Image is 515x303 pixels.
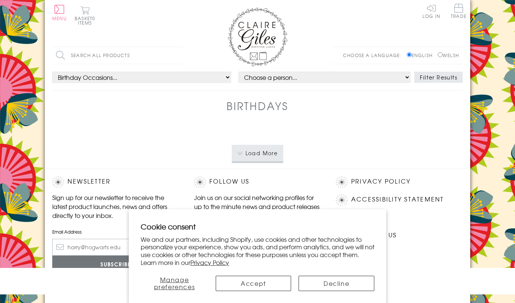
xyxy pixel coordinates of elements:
input: Search [175,47,183,64]
button: Menu [52,5,67,21]
button: Accept [216,276,291,291]
input: English [407,52,412,57]
a: Trade [451,4,466,20]
span: Menu [52,15,67,22]
h2: Cookie consent [141,221,374,232]
button: Load More [232,145,284,161]
span: 0 items [78,15,95,26]
input: Search all products [52,47,183,64]
p: Join us on our social networking profiles for up to the minute news and product releases the mome... [194,193,321,220]
button: Decline [299,276,374,291]
button: Manage preferences [141,276,208,291]
a: Privacy Policy [351,177,411,187]
a: Accessibility Statement [351,194,444,204]
label: Welsh [438,52,459,59]
input: Welsh [438,52,443,57]
button: Filter Results [414,72,463,83]
button: Basket0 items [75,6,95,25]
img: Claire Giles Greetings Cards [228,7,287,66]
h2: Follow Us [194,177,321,188]
input: harry@hogwarts.edu [52,239,179,256]
a: Privacy Policy [190,258,229,267]
p: Sign up for our newsletter to receive the latest product launches, news and offers directly to yo... [52,193,179,220]
input: Subscribe [52,256,179,272]
p: We and our partners, including Shopify, use cookies and other technologies to personalize your ex... [141,235,374,266]
span: Trade [451,4,466,18]
h1: Birthdays [227,98,288,113]
p: Choose a language: [343,52,405,59]
a: Log In [422,4,440,18]
label: English [407,52,436,59]
span: Manage preferences [154,275,195,291]
label: Email Address [52,228,179,235]
h2: Newsletter [52,177,179,188]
